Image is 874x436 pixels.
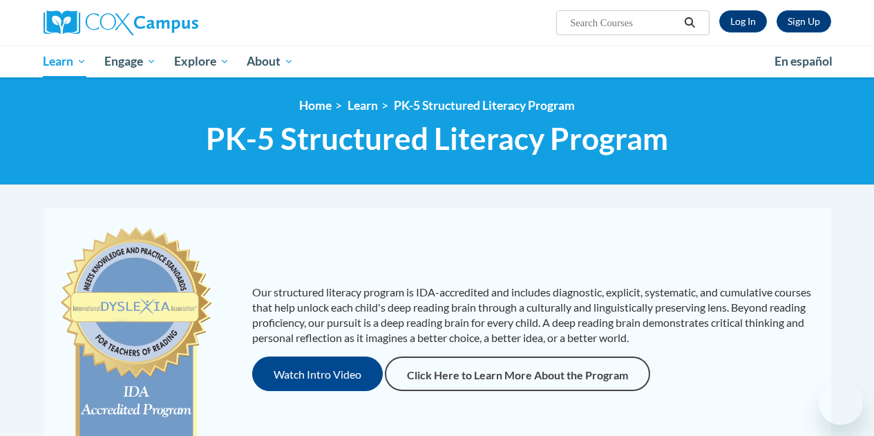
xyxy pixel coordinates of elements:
[299,98,332,113] a: Home
[394,98,575,113] a: PK-5 Structured Literacy Program
[206,120,668,157] span: PK-5 Structured Literacy Program
[44,10,198,35] img: Cox Campus
[165,46,238,77] a: Explore
[95,46,165,77] a: Engage
[819,381,863,425] iframe: Button to launch messaging window
[104,53,156,70] span: Engage
[35,46,96,77] a: Learn
[174,53,229,70] span: Explore
[569,15,679,31] input: Search Courses
[679,15,700,31] button: Search
[252,285,817,345] p: Our structured literacy program is IDA-accredited and includes diagnostic, explicit, systematic, ...
[348,98,378,113] a: Learn
[33,46,842,77] div: Main menu
[719,10,767,32] a: Log In
[252,357,383,391] button: Watch Intro Video
[238,46,303,77] a: About
[43,53,86,70] span: Learn
[385,357,650,391] a: Click Here to Learn More About the Program
[766,47,842,76] a: En español
[775,54,833,68] span: En español
[777,10,831,32] a: Register
[44,10,292,35] a: Cox Campus
[247,53,294,70] span: About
